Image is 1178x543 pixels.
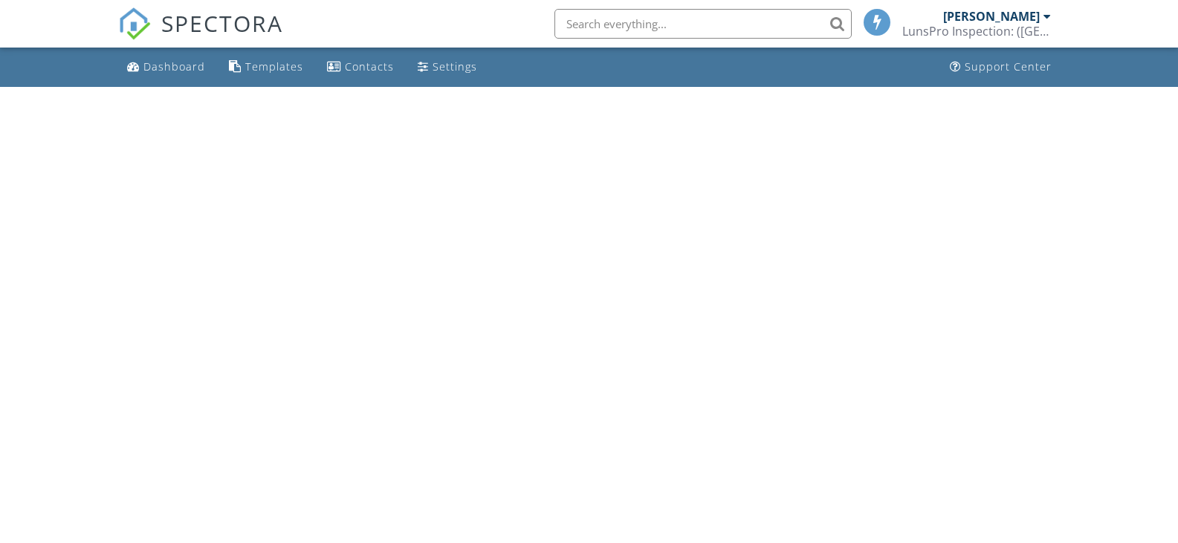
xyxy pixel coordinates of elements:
[121,53,211,81] a: Dashboard
[223,53,309,81] a: Templates
[345,59,394,74] div: Contacts
[433,59,477,74] div: Settings
[554,9,852,39] input: Search everything...
[944,53,1058,81] a: Support Center
[143,59,205,74] div: Dashboard
[412,53,483,81] a: Settings
[245,59,303,74] div: Templates
[965,59,1052,74] div: Support Center
[118,7,151,40] img: The Best Home Inspection Software - Spectora
[321,53,400,81] a: Contacts
[943,9,1040,24] div: [PERSON_NAME]
[902,24,1051,39] div: LunsPro Inspection: (Atlanta)
[118,20,283,51] a: SPECTORA
[161,7,283,39] span: SPECTORA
